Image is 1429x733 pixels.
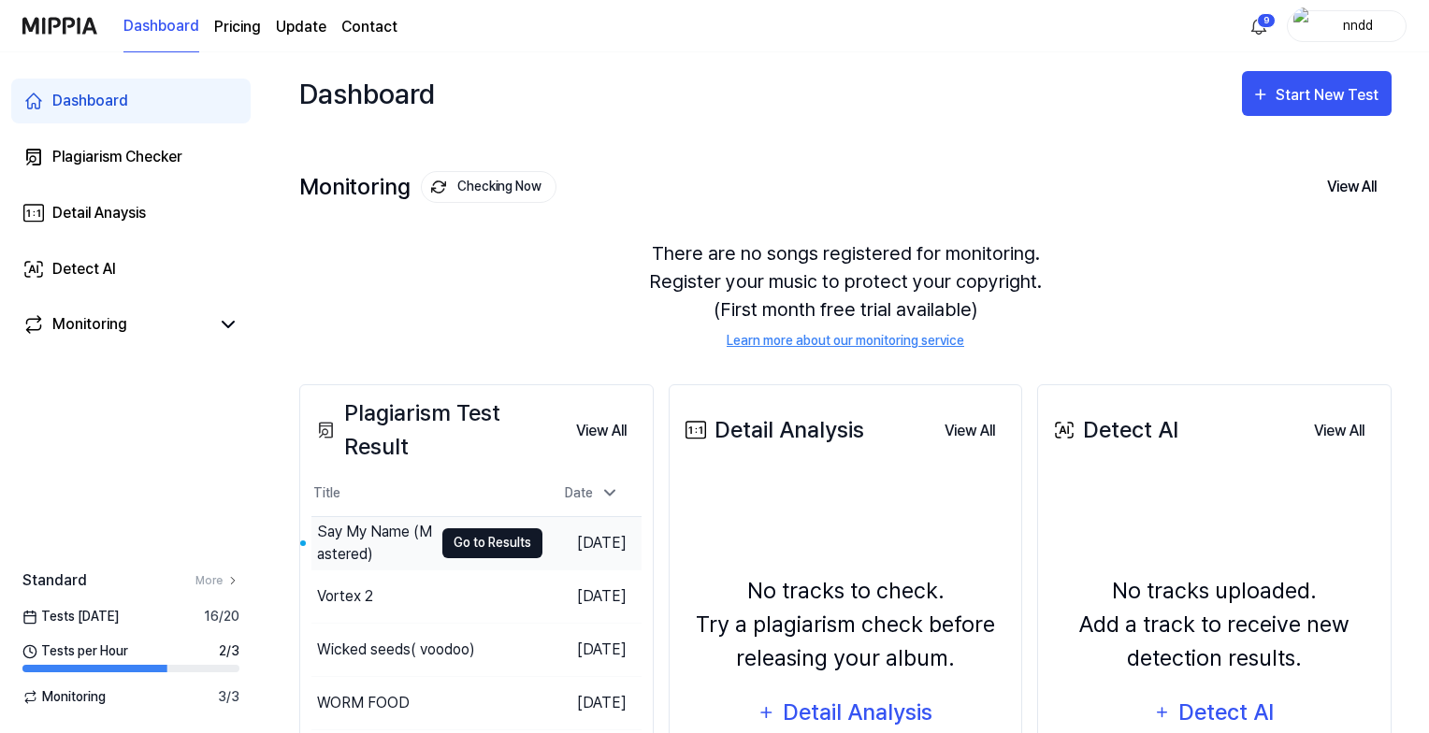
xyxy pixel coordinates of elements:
button: View All [561,412,642,450]
button: profilenndd [1287,10,1407,42]
button: View All [1312,167,1392,207]
div: Detail Analysis [681,413,864,447]
td: [DATE] [542,516,642,569]
div: Wicked seeds( voodoo) [317,639,475,661]
img: profile [1293,7,1316,45]
a: Detect AI [11,247,251,292]
div: WORM FOOD [317,692,410,714]
button: 알림9 [1244,11,1274,41]
td: [DATE] [542,676,642,729]
span: Tests [DATE] [22,607,119,626]
div: Vortex 2 [317,585,373,608]
span: 3 / 3 [218,687,239,707]
span: 2 / 3 [219,641,239,661]
div: nndd [1321,15,1394,36]
button: View All [930,412,1010,450]
div: There are no songs registered for monitoring. Register your music to protect your copyright. (Fir... [299,217,1392,373]
a: Detail Anaysis [11,191,251,236]
th: Title [311,471,542,516]
div: Detect AI [52,258,116,280]
div: Monitoring [299,171,556,203]
div: Detail Analysis [782,695,934,730]
button: View All [1299,412,1379,450]
td: [DATE] [542,623,642,676]
a: Plagiarism Checker [11,135,251,180]
div: Detect AI [1049,413,1178,447]
div: Dashboard [299,71,435,116]
div: Say My Name (Mastered) [317,521,433,566]
div: Plagiarism Test Result [311,396,561,464]
div: No tracks uploaded. Add a track to receive new detection results. [1049,574,1379,675]
button: Start New Test [1242,71,1392,116]
button: Checking Now [421,171,556,203]
a: View All [930,411,1010,450]
div: No tracks to check. Try a plagiarism check before releasing your album. [681,574,1011,675]
span: Tests per Hour [22,641,128,661]
div: Monitoring [52,313,127,336]
a: View All [1299,411,1379,450]
img: 알림 [1248,15,1270,37]
a: Dashboard [123,1,199,52]
a: Update [276,16,326,38]
a: Learn more about our monitoring service [727,331,964,351]
div: Detail Anaysis [52,202,146,224]
a: Dashboard [11,79,251,123]
div: Start New Test [1276,83,1382,108]
button: Pricing [214,16,261,38]
img: monitoring Icon [431,180,446,194]
span: 16 / 20 [204,607,239,626]
a: View All [561,411,642,450]
a: More [195,572,239,589]
td: [DATE] [542,569,642,623]
a: Contact [341,16,397,38]
div: Date [557,478,627,509]
div: Detect AI [1176,695,1277,730]
span: Standard [22,569,87,592]
div: 9 [1257,13,1276,28]
div: Plagiarism Checker [52,146,182,168]
span: Monitoring [22,687,106,707]
a: Monitoring [22,313,209,336]
button: Go to Results [442,528,542,558]
div: Dashboard [52,90,128,112]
